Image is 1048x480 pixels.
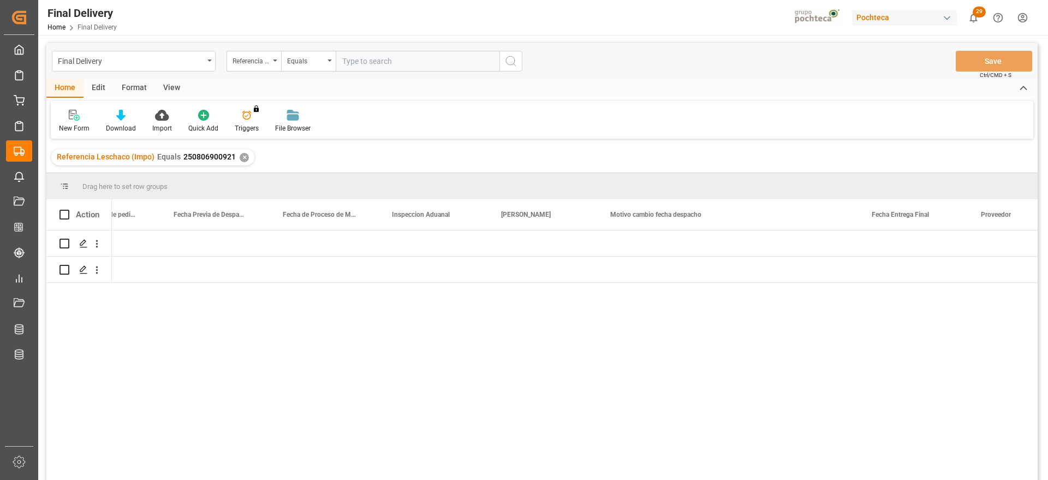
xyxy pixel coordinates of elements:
[174,211,247,218] span: Fecha Previa de Despacho
[973,7,986,17] span: 29
[155,79,188,98] div: View
[275,123,311,133] div: File Browser
[183,152,236,161] span: 250806900921
[152,123,172,133] div: Import
[872,211,929,218] span: Fecha Entrega Final
[47,5,117,21] div: Final Delivery
[157,152,181,161] span: Equals
[499,51,522,72] button: search button
[106,123,136,133] div: Download
[233,54,270,66] div: Referencia Leschaco (Impo)
[336,51,499,72] input: Type to search
[84,79,114,98] div: Edit
[82,182,168,191] span: Drag here to set row groups
[227,51,281,72] button: open menu
[114,79,155,98] div: Format
[956,51,1032,72] button: Save
[281,51,336,72] button: open menu
[961,5,986,30] button: show 29 new notifications
[980,71,1011,79] span: Ctrl/CMD + S
[76,210,99,220] div: Action
[852,10,957,26] div: Pochteca
[791,8,845,27] img: pochtecaImg.jpg_1689854062.jpg
[46,79,84,98] div: Home
[188,123,218,133] div: Quick Add
[57,152,154,161] span: Referencia Leschaco (Impo)
[852,7,961,28] button: Pochteca
[240,153,249,162] div: ✕
[46,230,112,257] div: Press SPACE to select this row.
[392,211,450,218] span: Inspeccion Aduanal
[47,23,65,31] a: Home
[986,5,1010,30] button: Help Center
[501,211,551,218] span: [PERSON_NAME]
[59,123,90,133] div: New Form
[46,257,112,283] div: Press SPACE to select this row.
[283,211,356,218] span: Fecha de Proceso de Modulación
[287,54,324,66] div: Equals
[52,51,216,72] button: open menu
[58,54,204,67] div: Final Delivery
[981,211,1011,218] span: Proveedor
[610,211,701,218] span: Motivo cambio fecha despacho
